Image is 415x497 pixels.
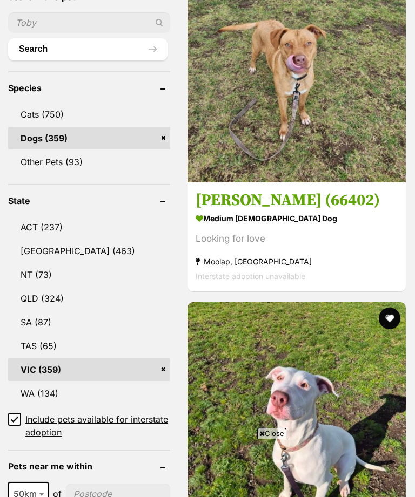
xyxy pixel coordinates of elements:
[379,308,400,329] button: favourite
[8,461,170,471] header: Pets near me within
[196,232,398,247] div: Looking for love
[196,190,398,211] h3: [PERSON_NAME] (66402)
[8,12,170,33] input: Toby
[196,272,305,281] span: Interstate adoption unavailable
[8,127,170,149] a: Dogs (359)
[11,443,404,492] iframe: Advertisement
[8,335,170,357] a: TAS (65)
[8,413,170,439] a: Include pets available for interstate adoption
[8,263,170,286] a: NT (73)
[8,382,170,405] a: WA (134)
[8,311,170,333] a: SA (87)
[8,358,170,381] a: VIC (359)
[8,38,168,60] button: Search
[8,83,170,93] header: Species
[196,255,398,269] strong: Moolap, [GEOGRAPHIC_DATA]
[25,413,170,439] span: Include pets available for interstate adoption
[196,211,398,227] strong: medium [DEMOGRAPHIC_DATA] Dog
[8,240,170,262] a: [GEOGRAPHIC_DATA] (463)
[8,103,170,126] a: Cats (750)
[8,287,170,310] a: QLD (324)
[8,196,170,206] header: State
[8,151,170,173] a: Other Pets (93)
[257,428,286,439] span: Close
[188,182,406,292] a: [PERSON_NAME] (66402) medium [DEMOGRAPHIC_DATA] Dog Looking for love Moolap, [GEOGRAPHIC_DATA] In...
[8,216,170,239] a: ACT (237)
